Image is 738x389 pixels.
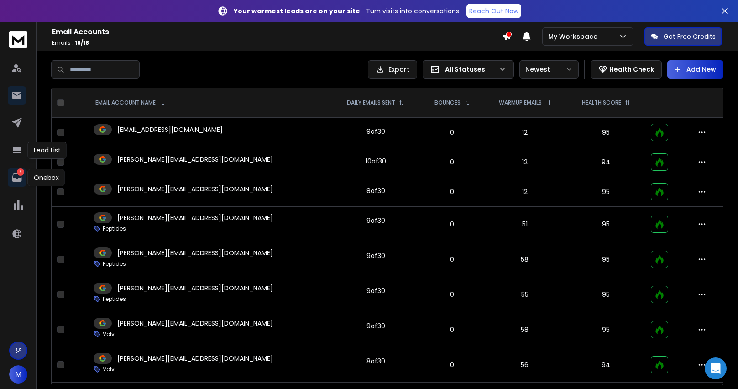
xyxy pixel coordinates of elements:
p: 0 [426,158,477,167]
td: 95 [566,242,645,277]
div: Open Intercom Messenger [705,357,727,379]
p: All Statuses [445,65,495,74]
div: 9 of 30 [366,251,385,260]
td: 56 [483,347,567,383]
p: 0 [426,325,477,334]
p: DAILY EMAILS SENT [347,99,395,106]
p: Peptides [103,295,126,303]
button: Add New [667,60,723,79]
td: 94 [566,147,645,177]
td: 95 [566,177,645,207]
p: Volv [103,366,115,373]
p: Volv [103,331,115,338]
a: Reach Out Now [466,4,521,18]
td: 95 [566,207,645,242]
div: 9 of 30 [366,286,385,295]
td: 58 [483,312,567,347]
p: 0 [426,220,477,229]
strong: Your warmest leads are on your site [234,6,360,16]
p: 0 [426,255,477,264]
button: Export [368,60,417,79]
button: Health Check [591,60,662,79]
span: 18 / 18 [75,39,89,47]
td: 12 [483,118,567,147]
p: Emails : [52,39,502,47]
div: 8 of 30 [366,357,385,366]
div: 9 of 30 [366,127,385,136]
td: 95 [566,312,645,347]
td: 51 [483,207,567,242]
p: [PERSON_NAME][EMAIL_ADDRESS][DOMAIN_NAME] [117,354,273,363]
td: 12 [483,177,567,207]
p: My Workspace [548,32,601,41]
td: 55 [483,277,567,312]
p: 0 [426,128,477,137]
button: M [9,365,27,384]
div: Onebox [28,169,65,186]
p: 0 [426,360,477,369]
button: Newest [519,60,579,79]
td: 58 [483,242,567,277]
p: [EMAIL_ADDRESS][DOMAIN_NAME] [117,125,223,134]
p: [PERSON_NAME][EMAIL_ADDRESS][DOMAIN_NAME] [117,284,273,293]
div: 10 of 30 [366,157,386,166]
td: 12 [483,147,567,177]
p: [PERSON_NAME][EMAIL_ADDRESS][DOMAIN_NAME] [117,319,273,328]
td: 94 [566,347,645,383]
p: WARMUP EMAILS [499,99,542,106]
td: 95 [566,118,645,147]
p: 6 [17,168,24,176]
p: Reach Out Now [469,6,518,16]
p: HEALTH SCORE [582,99,621,106]
p: [PERSON_NAME][EMAIL_ADDRESS][DOMAIN_NAME] [117,213,273,222]
div: 9 of 30 [366,321,385,331]
div: Lead List [28,142,67,159]
img: logo [9,31,27,48]
p: [PERSON_NAME][EMAIL_ADDRESS][DOMAIN_NAME] [117,248,273,258]
div: 8 of 30 [366,186,385,195]
p: – Turn visits into conversations [234,6,459,16]
h1: Email Accounts [52,26,502,37]
td: 95 [566,277,645,312]
p: [PERSON_NAME][EMAIL_ADDRESS][DOMAIN_NAME] [117,155,273,164]
p: Health Check [609,65,654,74]
div: EMAIL ACCOUNT NAME [95,99,165,106]
p: 0 [426,290,477,299]
p: [PERSON_NAME][EMAIL_ADDRESS][DOMAIN_NAME] [117,184,273,194]
p: BOUNCES [434,99,461,106]
p: Peptides [103,225,126,232]
p: Peptides [103,260,126,268]
div: 9 of 30 [366,216,385,225]
button: Get Free Credits [644,27,722,46]
p: Get Free Credits [664,32,716,41]
p: 0 [426,187,477,196]
a: 6 [8,168,26,187]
